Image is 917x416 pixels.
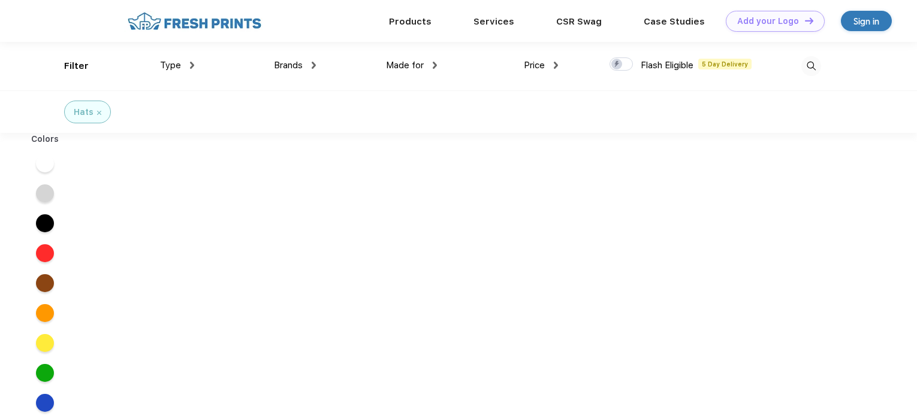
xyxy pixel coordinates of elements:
span: Flash Eligible [641,60,693,71]
span: Brands [274,60,303,71]
span: Type [160,60,181,71]
img: DT [805,17,813,24]
div: Filter [64,59,89,73]
div: Sign in [853,14,879,28]
img: fo%20logo%202.webp [124,11,265,32]
img: dropdown.png [312,62,316,69]
div: Hats [74,106,93,119]
img: dropdown.png [190,62,194,69]
img: dropdown.png [554,62,558,69]
span: Price [524,60,545,71]
a: Products [389,16,432,27]
img: desktop_search.svg [801,56,821,76]
a: Sign in [841,11,892,31]
img: dropdown.png [433,62,437,69]
span: 5 Day Delivery [698,59,752,69]
span: Made for [386,60,424,71]
img: filter_cancel.svg [97,111,101,115]
div: Add your Logo [737,16,799,26]
div: Colors [22,133,68,145]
